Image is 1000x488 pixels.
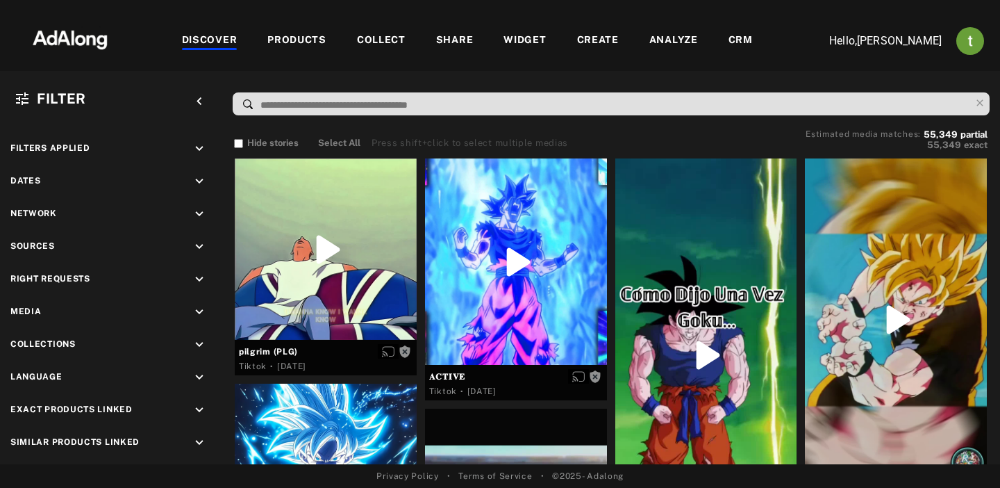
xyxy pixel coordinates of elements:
span: 55,349 [924,129,958,140]
span: Similar Products Linked [10,437,140,447]
span: Rights not requested [589,371,601,381]
i: keyboard_arrow_down [192,174,207,189]
i: keyboard_arrow_down [192,337,207,352]
button: 55,349exact [806,138,987,152]
a: Privacy Policy [376,470,439,482]
div: COLLECT [357,33,406,49]
span: pilgrim (PLG) [239,345,412,358]
div: Tiktok [429,385,457,398]
div: WIDGET [503,33,546,49]
a: Terms of Service [458,470,532,482]
i: keyboard_arrow_down [192,272,207,287]
div: SHARE [436,33,474,49]
span: Exact Products Linked [10,405,133,414]
img: ACg8ocJj1Mp6hOb8A41jL1uwSMxz7God0ICt0FEFk954meAQ=s96-c [956,27,984,55]
i: keyboard_arrow_left [192,94,207,109]
span: Network [10,209,57,218]
img: 63233d7d88ed69de3c212112c67096b6.png [9,17,131,59]
i: keyboard_arrow_down [192,435,207,450]
span: © 2025 - Adalong [552,470,624,482]
span: Language [10,372,62,382]
span: Estimated media matches: [806,129,921,139]
button: 55,349partial [924,131,987,138]
p: Hello, [PERSON_NAME] [803,33,942,49]
div: DISCOVER [182,33,237,49]
i: keyboard_arrow_down [192,370,207,385]
span: 𝐀𝐂𝐓𝐈𝐕𝐄 [429,371,603,383]
button: Account settings [953,24,987,58]
i: keyboard_arrow_down [192,239,207,254]
button: Hide stories [234,136,299,150]
span: • [447,470,451,482]
i: keyboard_arrow_down [192,304,207,320]
span: Collections [10,339,76,349]
span: Media [10,307,42,316]
time: 2025-07-25T00:00:00.000Z [277,361,306,371]
i: keyboard_arrow_down [192,141,207,156]
span: Sources [10,241,55,251]
button: Enable diffusion on this media [568,369,589,384]
div: CRM [728,33,753,49]
span: · [270,361,274,372]
button: Enable diffusion on this media [378,344,399,359]
span: Filters applied [10,143,90,153]
span: 55,349 [927,140,961,150]
div: PRODUCTS [267,33,326,49]
button: Select All [318,136,360,150]
span: • [541,470,544,482]
div: Tiktok [239,360,267,373]
i: keyboard_arrow_down [192,402,207,418]
div: Press shift+click to select multiple medias [372,136,568,150]
span: · [460,386,464,397]
div: ANALYZE [649,33,698,49]
span: Right Requests [10,274,90,284]
span: Dates [10,176,41,186]
div: CREATE [577,33,619,49]
i: keyboard_arrow_down [192,206,207,222]
span: Rights not requested [399,346,411,356]
span: Filter [37,90,86,107]
time: 2025-07-22T00:00:00.000Z [467,387,497,396]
